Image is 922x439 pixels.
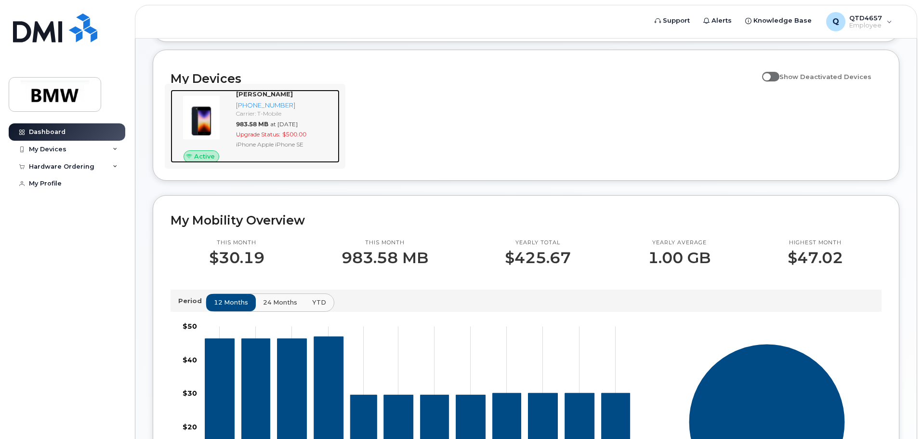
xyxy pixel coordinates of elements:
span: Active [194,152,215,161]
p: Highest month [788,239,843,247]
p: Period [178,296,206,306]
span: Upgrade Status: [236,131,280,138]
span: Show Deactivated Devices [779,73,871,80]
tspan: $20 [183,423,197,431]
div: [PHONE_NUMBER] [236,101,336,110]
img: image20231002-3703462-10zne2t.jpeg [178,94,224,141]
p: $425.67 [505,249,571,266]
span: Alerts [711,16,732,26]
div: iPhone Apple iPhone SE [236,140,336,148]
p: This month [342,239,428,247]
tspan: $30 [183,389,197,398]
strong: [PERSON_NAME] [236,90,293,98]
h2: My Devices [171,71,757,86]
div: Carrier: T-Mobile [236,109,336,118]
p: This month [209,239,264,247]
p: Yearly total [505,239,571,247]
p: 1.00 GB [648,249,711,266]
a: Alerts [697,11,738,30]
span: 983.58 MB [236,120,268,128]
p: Yearly average [648,239,711,247]
span: Support [663,16,690,26]
span: $500.00 [282,131,306,138]
a: Knowledge Base [738,11,818,30]
iframe: Messenger Launcher [880,397,915,432]
span: Q [832,16,839,27]
span: Knowledge Base [753,16,812,26]
a: Active[PERSON_NAME][PHONE_NUMBER]Carrier: T-Mobile983.58 MBat [DATE]Upgrade Status:$500.00iPhone ... [171,90,340,163]
span: QTD4657 [849,14,882,22]
p: 983.58 MB [342,249,428,266]
tspan: $50 [183,322,197,331]
span: YTD [312,298,326,307]
p: $30.19 [209,249,264,266]
p: $47.02 [788,249,843,266]
a: Support [648,11,697,30]
span: Employee [849,22,882,29]
h2: My Mobility Overview [171,213,882,227]
div: QTD4657 [819,12,899,31]
tspan: $40 [183,356,197,364]
span: at [DATE] [270,120,298,128]
input: Show Deactivated Devices [762,67,770,75]
span: 24 months [263,298,297,307]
